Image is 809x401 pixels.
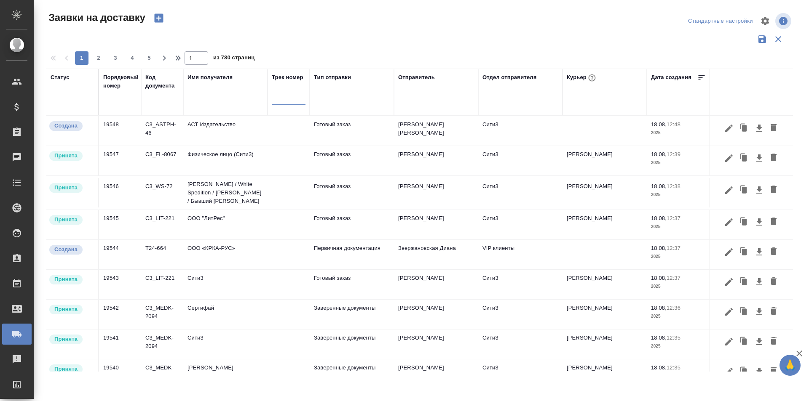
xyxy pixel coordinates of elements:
td: Первичная документация [310,240,394,269]
div: Дата создания [651,73,691,82]
button: Скачать [752,364,766,380]
td: C3_MEDK-2094 [141,359,183,389]
p: 18.08, [651,121,667,127]
p: 12:48 [667,121,680,127]
button: Удалить [766,150,781,166]
button: Удалить [766,334,781,350]
div: Новая заявка, еще не передана в работу [48,244,94,255]
p: 18.08, [651,305,667,311]
td: Готовый заказ [310,270,394,299]
button: Удалить [766,244,781,260]
button: Клонировать [736,334,752,350]
p: Принята [54,305,78,313]
p: 18.08, [651,151,667,157]
div: Трек номер [272,73,303,82]
td: 19547 [99,146,141,175]
div: Курьер назначен [48,304,94,315]
button: Редактировать [722,182,736,198]
p: 2025 [651,191,706,199]
td: Физическое лицо (Сити3) [183,146,268,175]
td: [PERSON_NAME] [394,359,478,389]
td: Сити3 [478,329,563,359]
button: Удалить [766,214,781,230]
button: Сбросить фильтры [770,31,786,47]
span: 🙏 [783,356,797,374]
td: Сити3 [183,329,268,359]
button: Клонировать [736,120,752,136]
p: 12:37 [667,215,680,221]
div: Курьер назначен [48,182,94,194]
button: Удалить [766,364,781,380]
button: Скачать [752,334,766,350]
td: [PERSON_NAME] [PERSON_NAME] [183,359,268,389]
td: 19541 [99,329,141,359]
button: Удалить [766,304,781,320]
button: Скачать [752,304,766,320]
td: [PERSON_NAME] [563,178,647,207]
td: Звержановская Диана [394,240,478,269]
span: из 780 страниц [213,53,254,65]
td: Сити3 [478,178,563,207]
button: Редактировать [722,120,736,136]
td: Сити3 [478,300,563,329]
td: [PERSON_NAME] [394,178,478,207]
span: 3 [109,54,122,62]
button: Скачать [752,182,766,198]
span: 2 [92,54,105,62]
button: Удалить [766,120,781,136]
p: 18.08, [651,335,667,341]
td: [PERSON_NAME] [563,329,647,359]
p: Принята [54,151,78,160]
td: Сити3 [478,146,563,175]
button: Редактировать [722,150,736,166]
p: Создана [54,122,78,130]
td: [PERSON_NAME] [563,359,647,389]
button: Удалить [766,274,781,290]
td: 19544 [99,240,141,269]
p: 12:38 [667,183,680,189]
p: 18.08, [651,364,667,371]
td: C3_LIT-221 [141,210,183,239]
td: ООО «КРКА-РУС» [183,240,268,269]
button: Редактировать [722,274,736,290]
td: [PERSON_NAME] [394,210,478,239]
div: Курьер назначен [48,364,94,375]
p: 2025 [651,342,706,351]
button: 5 [142,51,156,65]
td: 19543 [99,270,141,299]
button: 🙏 [780,355,801,376]
button: При выборе курьера статус заявки автоматически поменяется на «Принята» [587,72,597,83]
p: 2025 [651,159,706,167]
td: Готовый заказ [310,178,394,207]
button: Редактировать [722,304,736,320]
div: Код документа [145,73,179,90]
button: Редактировать [722,334,736,350]
p: 2025 [651,312,706,321]
td: [PERSON_NAME] [394,270,478,299]
p: Принята [54,275,78,284]
td: C3_ASTPH-46 [141,116,183,146]
td: T24-664 [141,240,183,269]
td: АСТ Издательство [183,116,268,146]
span: Настроить таблицу [755,11,775,31]
button: 2 [92,51,105,65]
td: Сертифай [183,300,268,329]
button: Клонировать [736,304,752,320]
button: Редактировать [722,244,736,260]
div: Порядковый номер [103,73,139,90]
button: Клонировать [736,214,752,230]
button: Клонировать [736,274,752,290]
p: 12:37 [667,245,680,251]
div: split button [686,15,755,28]
td: Заверенные документы [310,329,394,359]
div: Курьер назначен [48,274,94,285]
button: Скачать [752,120,766,136]
p: Принята [54,335,78,343]
button: Сохранить фильтры [754,31,770,47]
p: 12:36 [667,305,680,311]
button: Редактировать [722,364,736,380]
span: 4 [126,54,139,62]
td: [PERSON_NAME] [394,146,478,175]
td: [PERSON_NAME] [PERSON_NAME] [394,116,478,146]
span: Заявки на доставку [46,11,145,24]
